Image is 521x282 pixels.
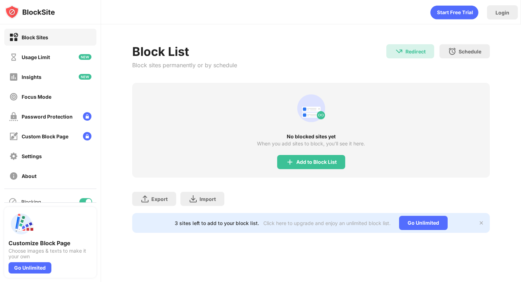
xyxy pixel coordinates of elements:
[22,114,73,120] div: Password Protection
[5,5,55,19] img: logo-blocksite.svg
[132,44,237,59] div: Block List
[200,196,216,202] div: Import
[132,134,490,139] div: No blocked sites yet
[478,220,484,226] img: x-button.svg
[9,33,18,42] img: block-on.svg
[9,240,92,247] div: Customize Block Page
[22,34,48,40] div: Block Sites
[132,62,237,69] div: Block sites permanently or by schedule
[9,248,92,259] div: Choose images & texts to make it your own
[22,173,37,179] div: About
[399,216,448,230] div: Go Unlimited
[9,132,18,141] img: customize-block-page-off.svg
[263,220,391,226] div: Click here to upgrade and enjoy an unlimited block list.
[9,262,51,274] div: Go Unlimited
[430,5,478,19] div: animation
[9,172,18,180] img: about-off.svg
[296,159,337,165] div: Add to Block List
[9,53,18,62] img: time-usage-off.svg
[175,220,259,226] div: 3 sites left to add to your block list.
[405,48,426,54] div: Redirect
[9,112,18,121] img: password-protection-off.svg
[22,133,68,139] div: Custom Block Page
[79,54,91,60] img: new-icon.svg
[459,48,481,54] div: Schedule
[79,74,91,80] img: new-icon.svg
[257,141,365,146] div: When you add sites to block, you’ll see it here.
[9,73,18,81] img: insights-off.svg
[9,211,34,237] img: push-custom-page.svg
[22,74,41,80] div: Insights
[9,92,18,101] img: focus-off.svg
[294,91,328,125] div: animation
[22,153,42,159] div: Settings
[83,132,91,140] img: lock-menu.svg
[22,54,50,60] div: Usage Limit
[21,199,41,205] div: Blocking
[495,10,509,16] div: Login
[151,196,168,202] div: Export
[83,112,91,121] img: lock-menu.svg
[9,152,18,161] img: settings-off.svg
[9,197,17,206] img: blocking-icon.svg
[22,94,51,100] div: Focus Mode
